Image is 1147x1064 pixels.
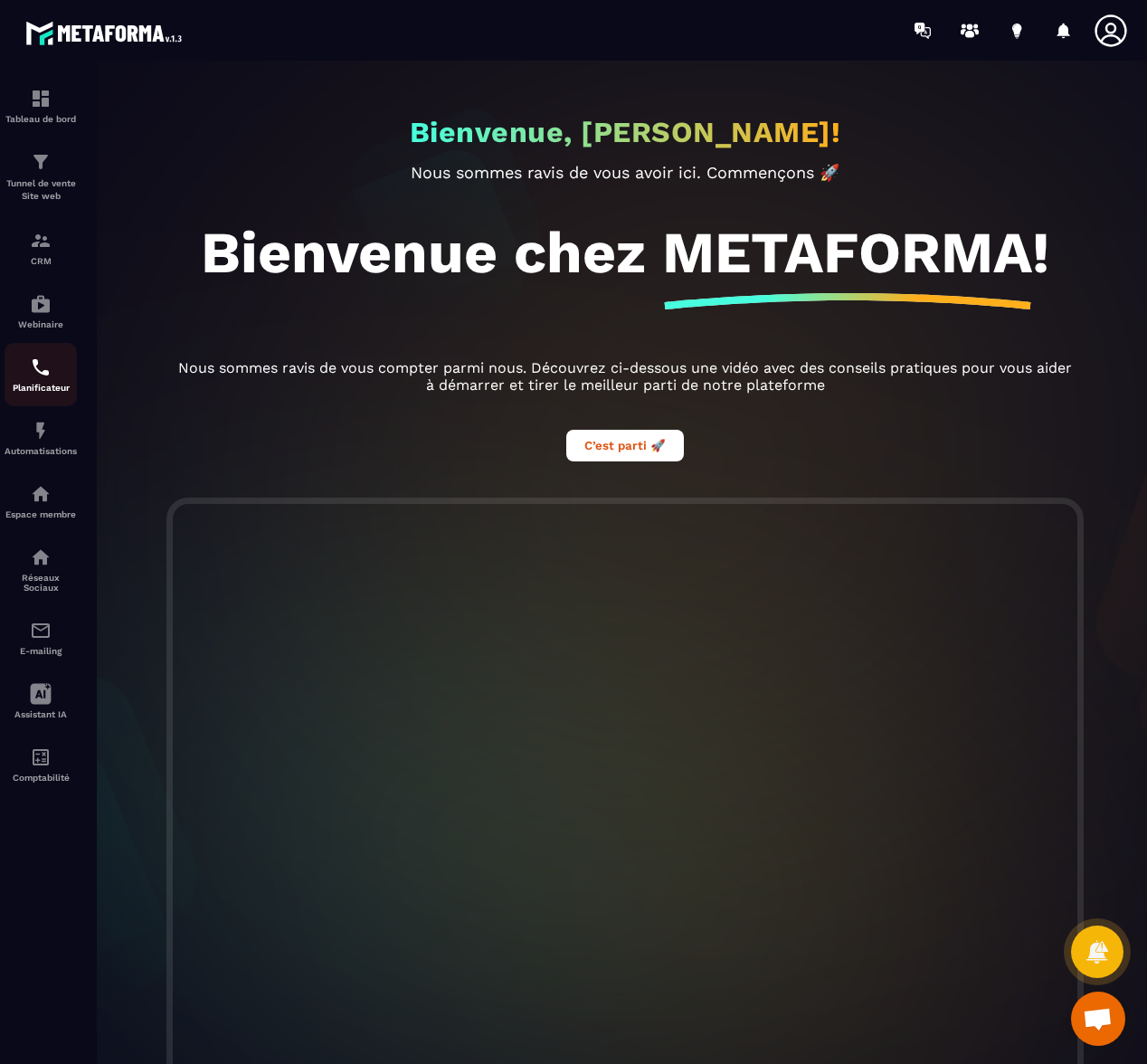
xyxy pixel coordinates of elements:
p: Planificateur [5,383,77,393]
img: accountant [30,746,52,768]
p: Webinaire [5,319,77,329]
p: Tunnel de vente Site web [5,177,77,203]
a: Assistant IA [5,670,77,733]
h1: Bienvenue chez METAFORMA! [201,218,1049,287]
img: scheduler [30,356,52,378]
p: Tableau de bord [5,114,77,124]
a: formationformationTunnel de vente Site web [5,138,77,216]
a: accountantaccountantComptabilité [5,733,77,796]
img: automations [30,293,52,315]
p: Assistant IA [5,709,77,719]
a: schedulerschedulerPlanificateur [5,343,77,406]
img: automations [30,483,52,505]
button: C’est parti 🚀 [566,430,684,461]
p: CRM [5,256,77,266]
p: Comptabilité [5,773,77,783]
a: emailemailE-mailing [5,606,77,670]
a: automationsautomationsWebinaire [5,280,77,343]
p: Réseaux Sociaux [5,573,77,593]
p: Nous sommes ravis de vous avoir ici. Commençons 🚀 [173,163,1077,182]
a: automationsautomationsAutomatisations [5,406,77,470]
p: Nous sommes ravis de vous compter parmi nous. Découvrez ci-dessous une vidéo avec des conseils pr... [173,359,1077,394]
img: formation [30,230,52,252]
img: formation [30,88,52,109]
a: formationformationCRM [5,216,77,280]
div: Ouvrir le chat [1071,992,1125,1046]
img: social-network [30,546,52,568]
a: social-networksocial-networkRéseaux Sociaux [5,533,77,606]
img: formation [30,151,52,173]
h2: Bienvenue, [PERSON_NAME]! [410,115,841,149]
img: logo [25,16,188,50]
img: automations [30,420,52,442]
p: Espace membre [5,509,77,519]
a: automationsautomationsEspace membre [5,470,77,533]
a: C’est parti 🚀 [566,436,684,453]
a: formationformationTableau de bord [5,74,77,138]
p: Automatisations [5,446,77,456]
p: E-mailing [5,646,77,656]
img: email [30,620,52,641]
